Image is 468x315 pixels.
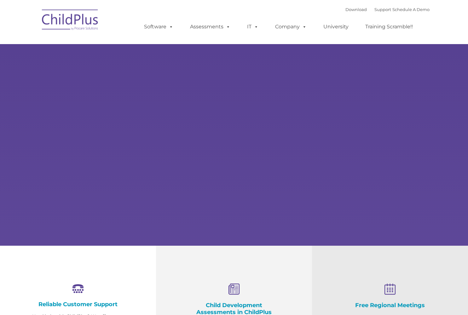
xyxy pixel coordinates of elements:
a: Schedule A Demo [392,7,430,12]
font: | [345,7,430,12]
a: University [317,20,355,33]
a: Support [374,7,391,12]
img: ChildPlus by Procare Solutions [39,5,102,37]
h4: Reliable Customer Support [32,301,124,308]
a: Assessments [184,20,237,33]
a: Training Scramble!! [359,20,419,33]
a: Software [138,20,180,33]
a: Download [345,7,367,12]
h4: Free Regional Meetings [344,302,436,309]
a: Company [269,20,313,33]
a: IT [241,20,265,33]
